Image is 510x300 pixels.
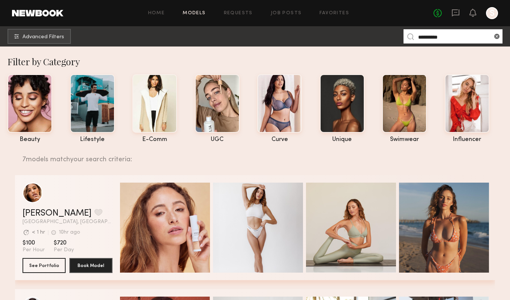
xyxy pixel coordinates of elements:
div: < 1 hr [32,230,45,235]
button: Book Model [69,258,112,273]
span: [GEOGRAPHIC_DATA], [GEOGRAPHIC_DATA] [22,219,112,225]
div: influencer [445,136,489,143]
a: Requests [224,11,253,16]
a: Models [183,11,205,16]
div: unique [320,136,364,143]
button: Advanced Filters [7,29,71,44]
span: Advanced Filters [22,34,64,40]
div: 10hr ago [59,230,80,235]
a: Favorites [319,11,349,16]
div: lifestyle [70,136,115,143]
span: Per Hour [22,247,45,253]
div: beauty [7,136,52,143]
a: S [486,7,498,19]
a: Job Posts [271,11,302,16]
div: 7 models match your search criteria: [22,147,489,163]
button: See Portfolio [22,258,66,273]
div: e-comm [132,136,177,143]
div: curve [257,136,302,143]
span: $100 [22,239,45,247]
div: swimwear [382,136,427,143]
div: Filter by Category [7,55,510,67]
span: $720 [54,239,74,247]
span: Per Day [54,247,74,253]
a: [PERSON_NAME] [22,209,91,218]
div: UGC [195,136,240,143]
a: Home [148,11,165,16]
